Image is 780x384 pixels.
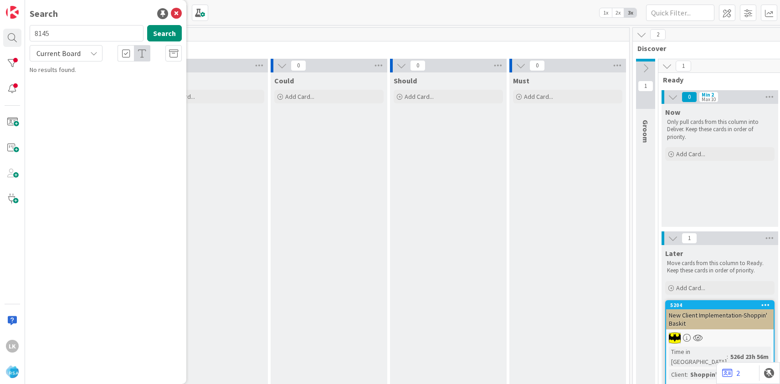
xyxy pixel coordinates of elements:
p: Only pull cards from this column into Deliver. Keep these cards in order of priority. [667,118,773,141]
span: 0 [410,60,426,71]
img: avatar [6,365,19,378]
input: Quick Filter... [646,5,714,21]
span: 1 [638,81,653,92]
input: Search for title... [30,25,144,41]
div: Time in [GEOGRAPHIC_DATA] [669,347,727,367]
img: Visit kanbanzone.com [6,6,19,19]
span: Ready [663,75,770,84]
div: 5204New Client Implementation-Shoppin' Baskit [666,301,774,329]
span: Must [513,76,529,85]
p: Move cards from this column to Ready. Keep these cards in order of priority. [667,260,773,275]
span: Add Card... [405,92,434,101]
div: Search [30,7,58,20]
div: Shoppin' Baskit [688,369,740,379]
div: No results found. [30,65,182,75]
span: 2 [650,29,666,40]
span: 1 [682,233,697,244]
span: Later [665,249,683,258]
button: Search [147,25,182,41]
span: 0 [682,92,697,102]
a: 2 [722,368,740,379]
span: 0 [529,60,545,71]
span: Add Card... [676,284,705,292]
span: Add Card... [676,150,705,158]
span: 0 [291,60,306,71]
div: New Client Implementation-Shoppin' Baskit [666,309,774,329]
span: Discover [637,44,774,53]
span: : [687,369,688,379]
div: AC [666,332,774,344]
span: Add Card... [285,92,314,101]
span: Could [274,76,294,85]
span: 1 [676,61,691,72]
div: Client [669,369,687,379]
span: Add Card... [524,92,553,101]
span: 3x [624,8,636,17]
span: Now [665,108,680,117]
span: Should [394,76,417,85]
span: 2x [612,8,624,17]
span: 1x [600,8,612,17]
span: Product Backlog [33,44,618,53]
div: Lk [6,340,19,353]
span: Current Board [36,49,81,58]
div: 526d 23h 56m [728,352,771,362]
div: Min 2 [702,92,714,97]
span: Groom [641,120,650,143]
div: Max 10 [702,97,716,102]
span: : [727,352,728,362]
div: 5204 [666,301,774,309]
img: AC [669,332,681,344]
div: 5204 [670,302,774,308]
